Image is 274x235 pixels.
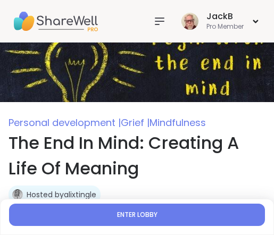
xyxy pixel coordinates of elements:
h1: The End In Mind: Creating A Life Of Meaning [9,130,265,181]
span: Grief | [121,116,150,129]
div: Pro Member [206,22,244,31]
span: Mindfulness [150,116,206,129]
span: Personal development | [9,116,121,129]
img: alixtingle [12,189,23,200]
div: JackB [206,11,244,22]
button: Enter lobby [9,204,265,226]
img: JackB [181,13,198,30]
span: Enter lobby [117,211,157,219]
img: ShareWell Nav Logo [13,3,98,40]
a: Hosted byalixtingle [27,189,96,200]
